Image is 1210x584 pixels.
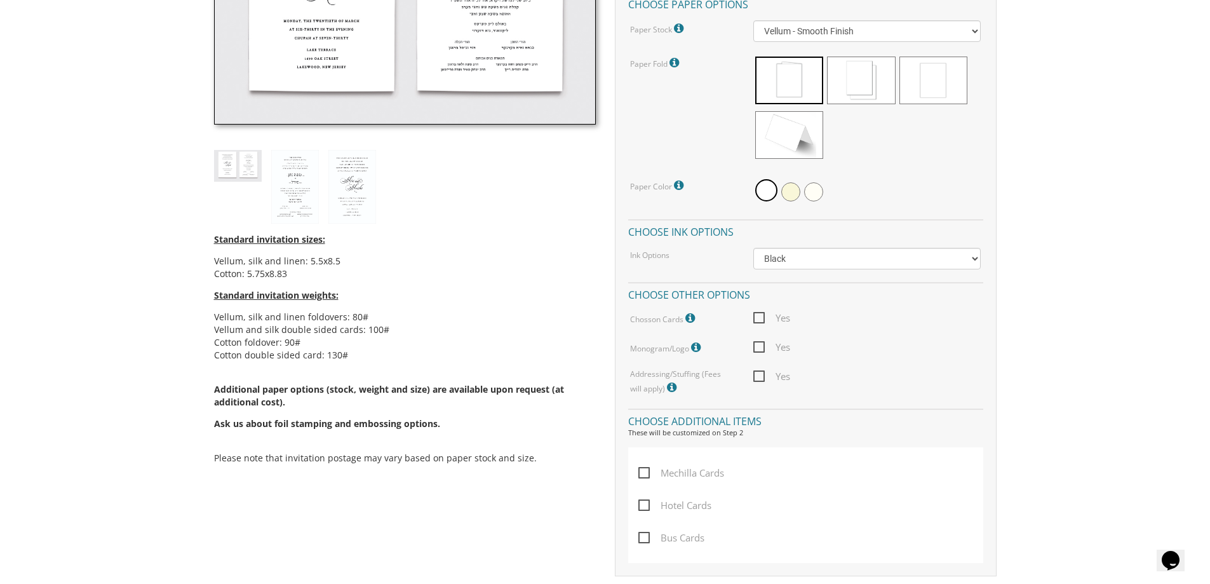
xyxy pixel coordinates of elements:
[628,428,983,438] div: These will be customized on Step 2
[628,219,983,241] h4: Choose ink options
[628,409,983,431] h4: Choose additional items
[214,336,596,349] li: Cotton foldover: 90#
[328,150,376,224] img: style1_eng.jpg
[753,310,790,326] span: Yes
[214,383,596,430] span: Additional paper options (stock, weight and size) are available upon request (at additional cost).
[214,323,596,336] li: Vellum and silk double sided cards: 100#
[638,530,704,546] span: Bus Cards
[630,250,669,261] label: Ink Options
[630,369,734,396] label: Addressing/Stuffing (Fees will apply)
[628,282,983,304] h4: Choose other options
[271,150,319,224] img: style1_heb.jpg
[214,233,325,245] span: Standard invitation sizes:
[630,55,682,71] label: Paper Fold
[638,465,724,481] span: Mechilla Cards
[630,339,704,356] label: Monogram/Logo
[630,20,687,37] label: Paper Stock
[214,255,596,268] li: Vellum, silk and linen: 5.5x8.5
[753,339,790,355] span: Yes
[753,369,790,384] span: Yes
[214,224,596,477] div: Please note that invitation postage may vary based on paper stock and size.
[638,498,711,513] span: Hotel Cards
[214,289,339,301] span: Standard invitation weights:
[214,268,596,280] li: Cotton: 5.75x8.83
[214,311,596,323] li: Vellum, silk and linen foldovers: 80#
[214,150,262,181] img: style1_thumb2.jpg
[214,418,440,430] span: Ask us about foil stamping and embossing options.
[630,310,698,327] label: Chosson Cards
[1157,533,1197,571] iframe: chat widget
[630,177,687,194] label: Paper Color
[214,349,596,362] li: Cotton double sided card: 130#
